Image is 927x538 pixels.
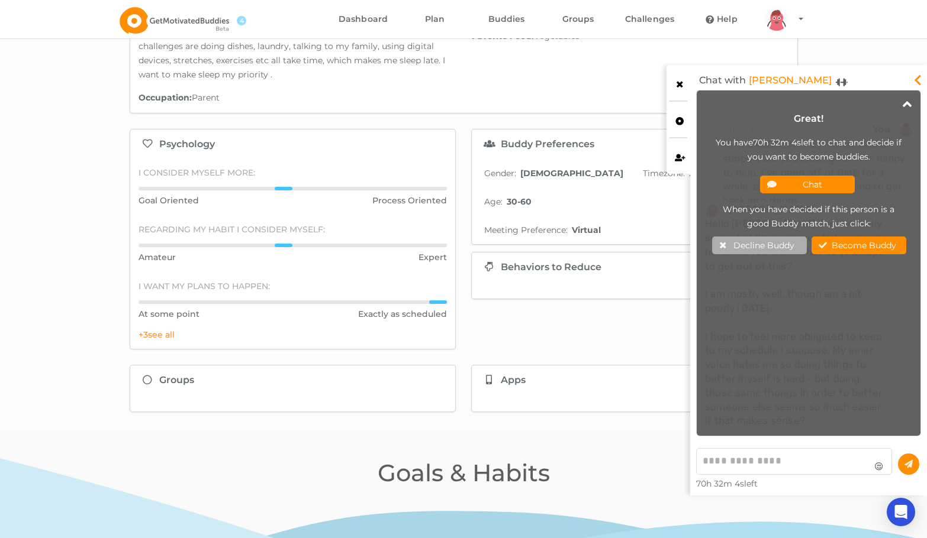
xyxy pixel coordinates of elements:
[159,374,194,385] span: Groups
[712,236,807,254] button: Decline Buddy
[372,195,447,206] span: Process Oriented
[700,202,918,231] p: When you have decided if this person is a good Buddy match, just click:
[139,167,448,178] h5: I consider myself more :
[484,168,516,179] span: Gender :
[501,261,601,273] span: Behaviors to Reduce
[700,135,918,164] p: You have left to chat and decide if you want to become buddies.
[887,498,915,526] div: Open Intercom Messenger
[139,329,448,341] div: + 3 see all
[378,455,550,491] h1: Goals & Habits
[501,138,594,150] span: Buddy Preferences
[139,224,448,235] h5: Regarding my habit I consider myself :
[139,251,176,263] span: Amateur
[760,176,855,193] button: Chat
[699,71,839,90] div: Chat with
[812,236,906,254] button: Become Buddy
[749,71,832,90] a: [PERSON_NAME]
[501,374,526,385] span: Apps
[139,281,448,291] h5: I want my plans to happen :
[139,92,192,103] strong: Occupation:
[419,251,447,263] span: Expert
[572,225,601,235] strong: Virtual
[484,225,568,235] span: Meeting Preference :
[696,478,744,489] span: 70h 32m 4s
[192,92,220,103] span: Parent
[237,16,246,25] span: 4
[159,138,215,150] span: Psychology
[139,195,199,206] span: Goal Oriented
[696,478,758,489] span: left
[520,168,623,179] strong: [DEMOGRAPHIC_DATA]
[139,308,199,320] span: At some point
[753,137,801,148] span: 70h 32m 4s
[484,196,503,207] span: Age :
[472,31,534,41] strong: Favorite Food:
[700,112,918,126] p: Great!
[534,31,580,41] span: Vegetables
[507,196,532,207] strong: 30-60
[358,308,447,320] span: Exactly as scheduled
[643,168,685,179] span: Timezone :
